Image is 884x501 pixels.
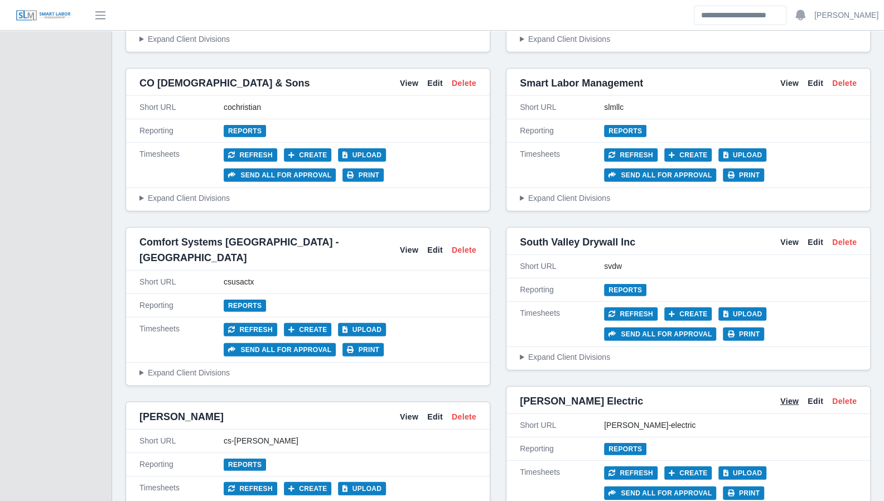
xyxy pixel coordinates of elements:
div: Short URL [139,435,224,447]
a: View [400,244,418,256]
button: Refresh [224,323,277,336]
div: Reporting [520,443,604,455]
a: View [780,237,799,248]
input: Search [694,6,786,25]
summary: Expand Client Divisions [520,33,857,45]
button: Create [664,466,712,480]
div: [PERSON_NAME]-electric [604,420,857,431]
button: Print [342,343,384,357]
div: Short URL [520,261,604,272]
button: Create [284,323,332,336]
button: Upload [718,148,766,162]
a: Edit [427,244,443,256]
button: Refresh [604,148,658,162]
div: Timesheets [139,323,224,357]
div: cs-[PERSON_NAME] [224,435,476,447]
button: Send all for approval [604,168,716,182]
div: Timesheets [520,466,604,500]
a: Edit [808,78,823,89]
div: Short URL [139,102,224,113]
button: Upload [718,466,766,480]
button: Create [664,307,712,321]
div: Reporting [139,459,224,470]
a: Edit [427,78,443,89]
a: Delete [452,411,476,423]
div: Reporting [139,125,224,137]
button: Print [723,168,764,182]
div: Short URL [520,420,604,431]
a: Delete [452,244,476,256]
span: [PERSON_NAME] [139,409,224,425]
a: Edit [808,237,823,248]
span: Comfort Systems [GEOGRAPHIC_DATA] - [GEOGRAPHIC_DATA] [139,234,400,266]
summary: Expand Client Divisions [139,367,476,379]
div: cochristian [224,102,476,113]
div: Short URL [520,102,604,113]
button: Create [284,148,332,162]
div: Reporting [520,125,604,137]
button: Print [723,486,764,500]
a: [PERSON_NAME] [814,9,878,21]
button: Upload [718,307,766,321]
a: Edit [808,396,823,407]
summary: Expand Client Divisions [139,33,476,45]
img: SLM Logo [16,9,71,22]
a: Delete [832,396,857,407]
summary: Expand Client Divisions [139,192,476,204]
a: Reports [604,443,646,455]
span: South Valley Drywall Inc [520,234,635,250]
div: svdw [604,261,857,272]
a: Reports [224,125,266,137]
button: Refresh [604,307,658,321]
a: View [780,78,799,89]
div: Timesheets [520,148,604,182]
button: Refresh [604,466,658,480]
button: Send all for approval [604,327,716,341]
button: Create [664,148,712,162]
div: Short URL [139,276,224,288]
a: Delete [832,237,857,248]
summary: Expand Client Divisions [520,192,857,204]
a: View [400,78,418,89]
button: Create [284,482,332,495]
span: [PERSON_NAME] Electric [520,393,643,409]
div: Timesheets [139,148,224,182]
button: Send all for approval [224,168,336,182]
button: Print [723,327,764,341]
a: Reports [604,125,646,137]
div: Reporting [139,300,224,311]
button: Upload [338,323,386,336]
a: View [400,411,418,423]
button: Upload [338,148,386,162]
span: CO [DEMOGRAPHIC_DATA] & Sons [139,75,310,91]
a: Reports [224,459,266,471]
a: Reports [224,300,266,312]
a: Delete [832,78,857,89]
a: Reports [604,284,646,296]
button: Send all for approval [604,486,716,500]
button: Refresh [224,148,277,162]
button: Upload [338,482,386,495]
a: Delete [452,78,476,89]
div: Timesheets [520,307,604,341]
span: Smart Labor Management [520,75,643,91]
div: csusactx [224,276,476,288]
div: slmllc [604,102,857,113]
button: Send all for approval [224,343,336,357]
button: Refresh [224,482,277,495]
div: Reporting [520,284,604,296]
a: View [780,396,799,407]
button: Print [342,168,384,182]
summary: Expand Client Divisions [520,351,857,363]
a: Edit [427,411,443,423]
